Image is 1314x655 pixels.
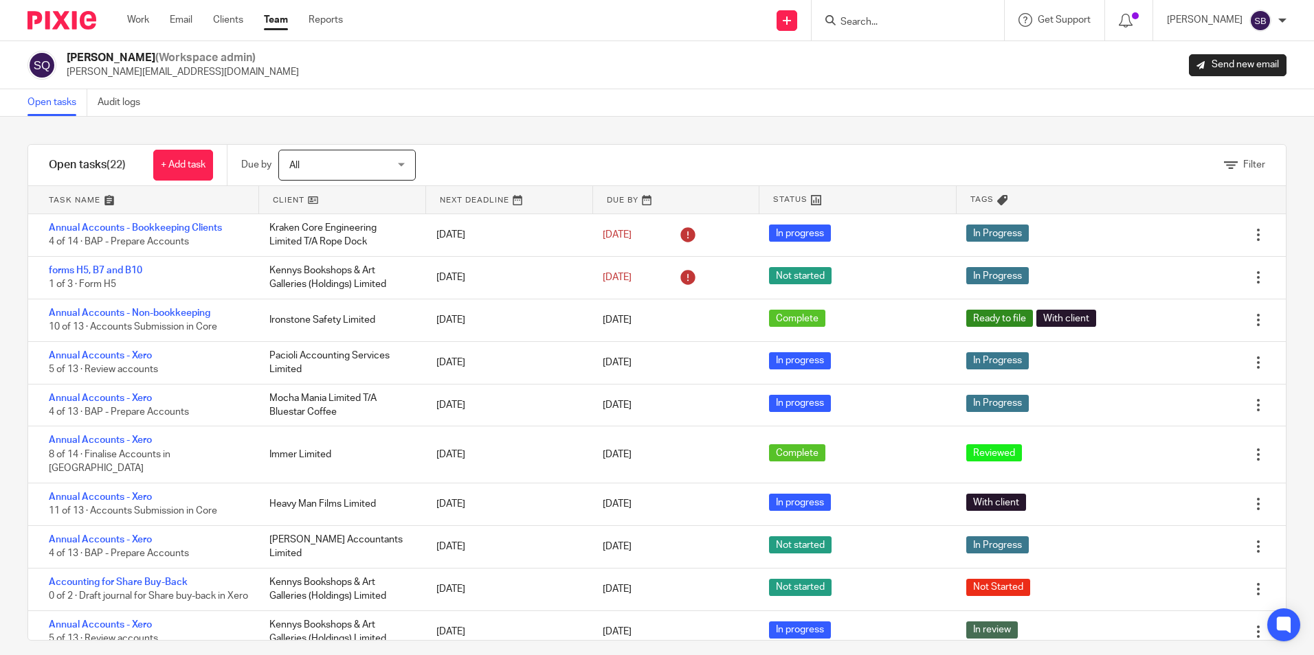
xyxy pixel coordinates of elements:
img: svg%3E [1249,10,1271,32]
span: (Workspace admin) [155,52,256,63]
span: In review [966,621,1018,639]
span: 8 of 14 · Finalise Accounts in [GEOGRAPHIC_DATA] [49,450,170,474]
div: Ironstone Safety Limited [256,306,422,334]
span: Tags [970,194,994,205]
a: Reports [309,13,343,27]
h1: Open tasks [49,158,126,172]
a: Annual Accounts - Xero [49,535,152,544]
span: [DATE] [603,627,632,636]
span: [DATE] [603,400,632,410]
a: forms H5, B7 and B10 [49,266,142,275]
span: Filter [1243,160,1265,170]
span: Complete [769,444,825,461]
a: Annual Accounts - Xero [49,435,152,445]
span: 11 of 13 · Accounts Submission in Core [49,507,217,516]
div: Mocha Mania Limited T/A Bluestar Coffee [256,384,422,426]
div: [DATE] [423,575,589,603]
a: Work [127,13,149,27]
span: Not started [769,536,832,553]
div: Kennys Bookshops & Art Galleries (Holdings) Limited [256,568,422,610]
span: 10 of 13 · Accounts Submission in Core [49,322,217,332]
span: Ready to file [966,310,1033,327]
div: [DATE] [423,306,589,334]
span: In progress [769,225,831,242]
span: Get Support [1038,15,1091,25]
a: Accounting for Share Buy-Back [49,577,188,587]
div: [DATE] [423,264,589,291]
span: Status [773,194,808,205]
div: [DATE] [423,221,589,249]
a: Annual Accounts - Xero [49,492,152,502]
span: All [289,161,300,170]
a: Annual Accounts - Bookkeeping Clients [49,223,222,233]
span: (22) [107,159,126,170]
a: Annual Accounts - Non-bookkeeping [49,308,210,318]
span: 4 of 14 · BAP - Prepare Accounts [49,238,189,247]
a: Annual Accounts - Xero [49,351,152,360]
span: [DATE] [603,450,632,459]
div: [DATE] [423,618,589,645]
span: [DATE] [603,230,632,240]
div: Pacioli Accounting Services Limited [256,342,422,384]
div: Kennys Bookshops & Art Galleries (Holdings) Limited [256,257,422,299]
span: Not started [769,579,832,596]
div: [DATE] [423,490,589,518]
span: [DATE] [603,315,632,325]
span: 5 of 13 · Review accounts [49,634,158,643]
div: Kraken Core Engineering Limited T/A Rope Dock [256,214,422,256]
span: Complete [769,310,825,327]
span: In Progress [966,395,1029,412]
a: Annual Accounts - Xero [49,393,152,403]
img: svg%3E [27,51,56,80]
span: In Progress [966,267,1029,284]
div: [DATE] [423,441,589,468]
p: [PERSON_NAME] [1167,13,1243,27]
p: [PERSON_NAME][EMAIL_ADDRESS][DOMAIN_NAME] [67,65,299,79]
a: Audit logs [98,89,151,116]
span: In progress [769,494,831,511]
input: Search [839,16,963,29]
div: [DATE] [423,391,589,419]
span: With client [966,494,1026,511]
span: 1 of 3 · Form H5 [49,279,116,289]
span: [DATE] [603,358,632,367]
a: Open tasks [27,89,87,116]
a: + Add task [153,150,213,181]
span: [DATE] [603,273,632,282]
a: Email [170,13,192,27]
a: Clients [213,13,243,27]
div: [DATE] [423,349,589,376]
span: 0 of 2 · Draft journal for Share buy-back in Xero [49,591,248,601]
a: Annual Accounts - Xero [49,620,152,630]
span: Not Started [966,579,1030,596]
p: Due by [241,158,271,172]
div: [DATE] [423,533,589,560]
span: 4 of 13 · BAP - Prepare Accounts [49,407,189,417]
span: In progress [769,352,831,369]
span: In Progress [966,352,1029,369]
span: With client [1036,310,1096,327]
div: [PERSON_NAME] Accountants Limited [256,526,422,568]
span: Not started [769,267,832,284]
span: 5 of 13 · Review accounts [49,365,158,374]
span: In Progress [966,225,1029,242]
div: Heavy Man Films Limited [256,490,422,518]
h2: [PERSON_NAME] [67,51,299,65]
span: In progress [769,621,831,639]
a: Team [264,13,288,27]
span: 4 of 13 · BAP - Prepare Accounts [49,549,189,558]
span: Reviewed [966,444,1022,461]
span: [DATE] [603,542,632,551]
span: In Progress [966,536,1029,553]
div: Kennys Bookshops & Art Galleries (Holdings) Limited [256,611,422,653]
div: Immer Limited [256,441,422,468]
img: Pixie [27,11,96,30]
span: [DATE] [603,584,632,594]
a: Send new email [1189,54,1287,76]
span: [DATE] [603,499,632,509]
span: In progress [769,395,831,412]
